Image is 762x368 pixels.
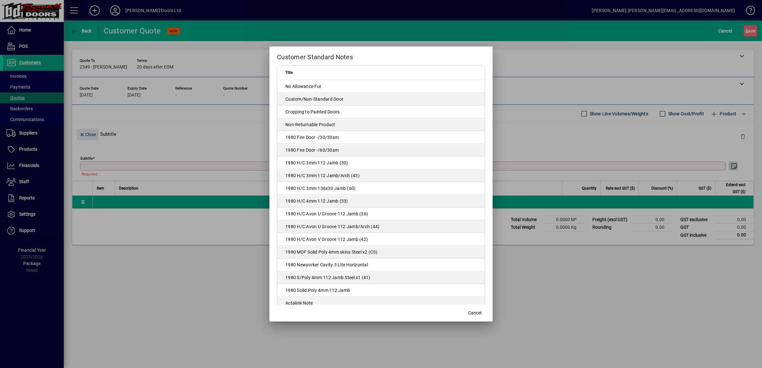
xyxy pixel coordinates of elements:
[285,69,293,76] span: Title
[277,195,485,207] td: 1980 H/C 4mm 112 Jamb (33)
[277,207,485,220] td: 1980 H/C Avon U Groove 112 Jamb (36)
[277,169,485,182] td: 1980 H/C 3mm 112 Jamb/Arch (43)
[277,80,485,93] td: No Allowance For
[277,233,485,246] td: 1980 H/C Avon V Groove 112 Jamb (42)
[277,284,485,297] td: 1980 Solid Poly 4mm 112 Jamb
[277,297,485,309] td: Actalink Note
[277,182,485,195] td: 1980 H/C 3mm 136x30 Jamb (60)
[277,144,485,156] td: 1980 Fire Door -/60/30sm
[277,118,485,131] td: Non-Returnable Product
[468,310,481,316] span: Cancel
[277,271,485,284] td: 1980 S/Poly 4mm 112 Jamb Steel x1 (41)
[277,131,485,144] td: 1980 Fire Door -/30/30sm
[269,47,493,65] h2: Customer Standard Notes
[277,156,485,169] td: 1980 H/C 3mm 112 Jamb (30)
[277,105,485,118] td: Cropping to Painted Doors
[277,258,485,271] td: 1980 Newyorker Cavity 3 Lite Horizontal
[277,246,485,258] td: 1980 MDF Solid Poly 4mm skins Steel x2 (CS)
[277,220,485,233] td: 1980 H/C Avon U Groove 112 Jamb/Arch (44)
[465,307,485,319] button: Cancel
[277,93,485,105] td: Custom/Non-Standard Door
